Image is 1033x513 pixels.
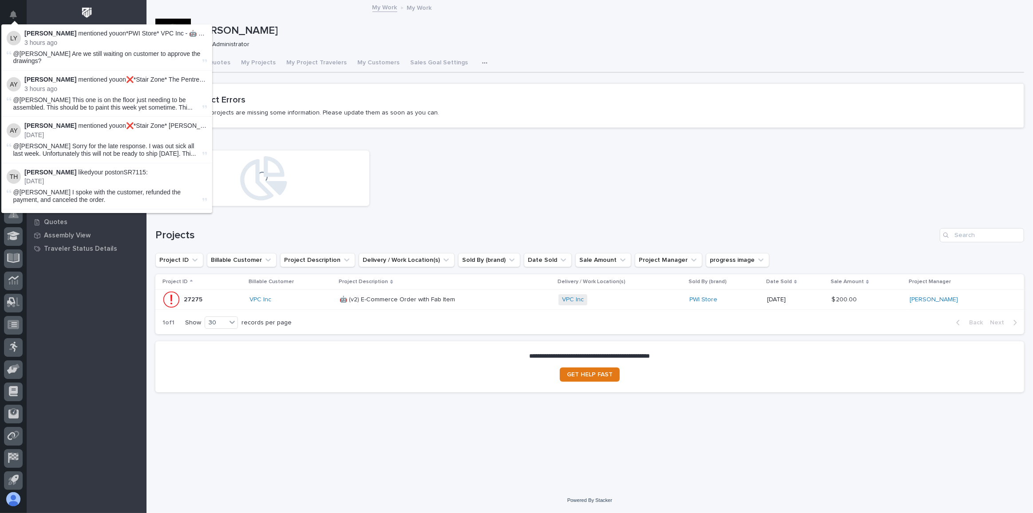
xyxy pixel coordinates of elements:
[44,232,91,240] p: Assembly View
[184,294,204,304] p: 27275
[126,76,255,83] a: ❌*Stair Zone* The Pentreath Co Inc - SZ3816
[24,169,76,176] strong: [PERSON_NAME]
[910,296,958,304] a: [PERSON_NAME]
[359,253,455,267] button: Delivery / Work Location(s)
[27,229,146,242] a: Assembly View
[964,319,983,327] span: Back
[567,497,612,503] a: Powered By Stacker
[44,218,67,226] p: Quotes
[706,253,769,267] button: progress image
[4,490,23,509] button: users-avatar
[162,277,188,287] p: Project ID
[24,39,207,47] p: 3 hours ago
[241,319,292,327] p: records per page
[24,122,76,129] strong: [PERSON_NAME]
[155,229,936,242] h1: Projects
[340,294,457,304] p: 🤖 (v2) E-Commerce Order with Fab Item
[407,2,432,12] p: My Work
[24,122,207,130] p: mentioned you on :
[949,319,986,327] button: Back
[27,242,146,255] a: Traveler Status Details
[909,277,951,287] p: Project Manager
[567,371,613,378] span: GET HELP FAST
[44,245,117,253] p: Traveler Status Details
[560,367,620,382] a: GET HELP FAST
[236,54,281,73] button: My Projects
[249,296,271,304] a: VPC Inc
[126,30,306,37] a: *PWI Store* VPC Inc - 🤖 Ultralite Base Plate Mounted Jib Crane
[405,54,473,73] button: Sales Goal Settings
[990,319,1009,327] span: Next
[339,277,388,287] p: Project Description
[280,253,355,267] button: Project Description
[4,5,23,24] button: Notifications
[524,253,572,267] button: Date Sold
[24,169,207,176] p: liked your post on SR7115 :
[24,30,207,37] p: mentioned you on :
[458,253,520,267] button: Sold By (brand)
[689,296,717,304] a: PWI Store
[24,85,207,93] p: 3 hours ago
[24,76,76,83] strong: [PERSON_NAME]
[24,131,207,139] p: [DATE]
[11,11,23,25] div: Notifications
[190,109,439,117] p: These projects are missing some information. Please update them as soon as you can.
[27,215,146,229] a: Quotes
[194,41,1017,48] p: Sales Administrator
[205,318,226,328] div: 30
[986,319,1024,327] button: Next
[79,4,95,21] img: Workspace Logo
[562,296,584,304] a: VPC Inc
[155,290,1024,310] tr: 2727527275 VPC Inc 🤖 (v2) E-Commerce Order with Fab Item🤖 (v2) E-Commerce Order with Fab Item VPC...
[767,296,824,304] p: [DATE]
[13,142,201,158] span: @[PERSON_NAME] Sorry for the late response. I was out sick all last week. Unfortunately this will...
[249,277,294,287] p: Billable Customer
[7,31,21,45] img: Leighton Yoder
[7,170,21,184] img: Tyler Hartsough
[281,54,352,73] button: My Project Travelers
[575,253,631,267] button: Sale Amount
[13,189,181,203] span: @[PERSON_NAME] I spoke with the customer, refunded the payment, and canceled the order.
[831,277,864,287] p: Sale Amount
[24,76,207,83] p: mentioned you on :
[13,96,201,111] span: @[PERSON_NAME] This one is on the floor just needing to be assembled. This should be to paint thi...
[940,228,1024,242] input: Search
[193,54,236,73] button: My Quotes
[194,24,1021,37] p: [PERSON_NAME]
[558,277,625,287] p: Delivery / Work Location(s)
[155,253,203,267] button: Project ID
[352,54,405,73] button: My Customers
[689,277,727,287] p: Sold By (brand)
[7,77,21,91] img: Adam Yutzy
[24,178,207,185] p: [DATE]
[126,122,299,129] a: ❌*Stair Zone* [PERSON_NAME] Facilities Services - SZ3812
[13,50,201,65] span: @[PERSON_NAME] Are we still waiting on customer to approve the drawings?
[372,2,397,12] a: My Work
[635,253,702,267] button: Project Manager
[185,319,201,327] p: Show
[24,30,76,37] strong: [PERSON_NAME]
[766,277,792,287] p: Date Sold
[207,253,277,267] button: Billable Customer
[190,95,245,105] h2: Project Errors
[7,123,21,138] img: Adam Yutzy
[155,312,182,334] p: 1 of 1
[831,294,859,304] p: $ 200.00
